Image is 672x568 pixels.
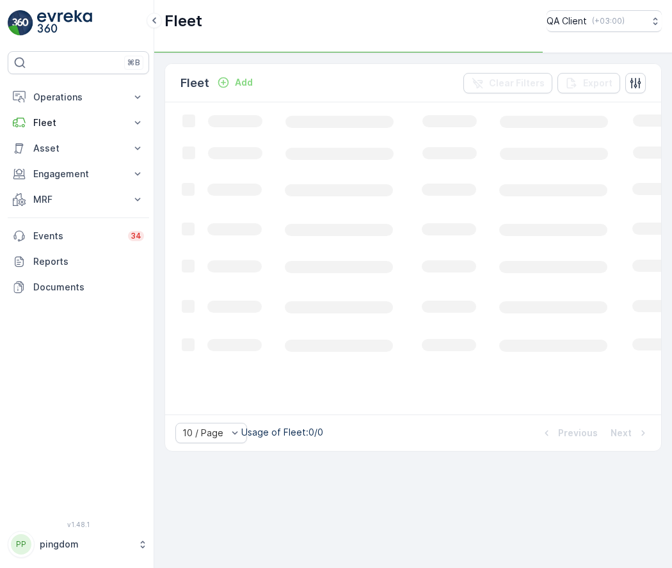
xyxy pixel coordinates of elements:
[241,426,323,439] p: Usage of Fleet : 0/0
[609,425,651,441] button: Next
[8,136,149,161] button: Asset
[8,161,149,187] button: Engagement
[8,521,149,528] span: v 1.48.1
[40,538,131,551] p: pingdom
[33,193,124,206] p: MRF
[8,274,149,300] a: Documents
[235,76,253,89] p: Add
[8,187,149,212] button: MRF
[33,168,124,180] p: Engagement
[8,110,149,136] button: Fleet
[33,255,144,268] p: Reports
[8,84,149,110] button: Operations
[547,15,587,28] p: QA Client
[8,531,149,558] button: PPpingdom
[557,73,620,93] button: Export
[33,230,120,242] p: Events
[592,16,625,26] p: ( +03:00 )
[180,74,209,92] p: Fleet
[127,58,140,68] p: ⌘B
[131,231,141,241] p: 34
[8,10,33,36] img: logo
[8,249,149,274] a: Reports
[33,91,124,104] p: Operations
[489,77,545,90] p: Clear Filters
[547,10,662,32] button: QA Client(+03:00)
[611,427,632,439] p: Next
[33,142,124,155] p: Asset
[11,534,31,555] div: PP
[164,11,202,31] p: Fleet
[37,10,92,36] img: logo_light-DOdMpM7g.png
[33,281,144,294] p: Documents
[8,223,149,249] a: Events34
[463,73,552,93] button: Clear Filters
[212,75,258,90] button: Add
[558,427,598,439] p: Previous
[583,77,612,90] p: Export
[539,425,599,441] button: Previous
[33,116,124,129] p: Fleet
